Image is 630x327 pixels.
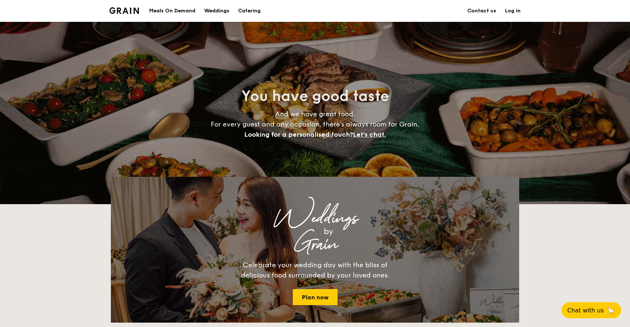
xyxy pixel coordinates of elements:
[293,289,338,305] a: Plan now
[202,225,455,238] div: by
[175,212,455,225] div: Weddings
[353,131,386,139] span: Let's chat.
[607,306,615,315] span: 🦙
[111,170,519,177] div: Loading menus magically...
[109,7,139,14] a: Logotype
[175,238,455,251] div: Grain
[561,302,621,318] button: Chat with us🦙
[567,307,604,314] span: Chat with us
[109,7,139,14] img: Grain
[233,260,397,280] div: Celebrate your wedding day with the bliss of delicious food surrounded by your loved ones.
